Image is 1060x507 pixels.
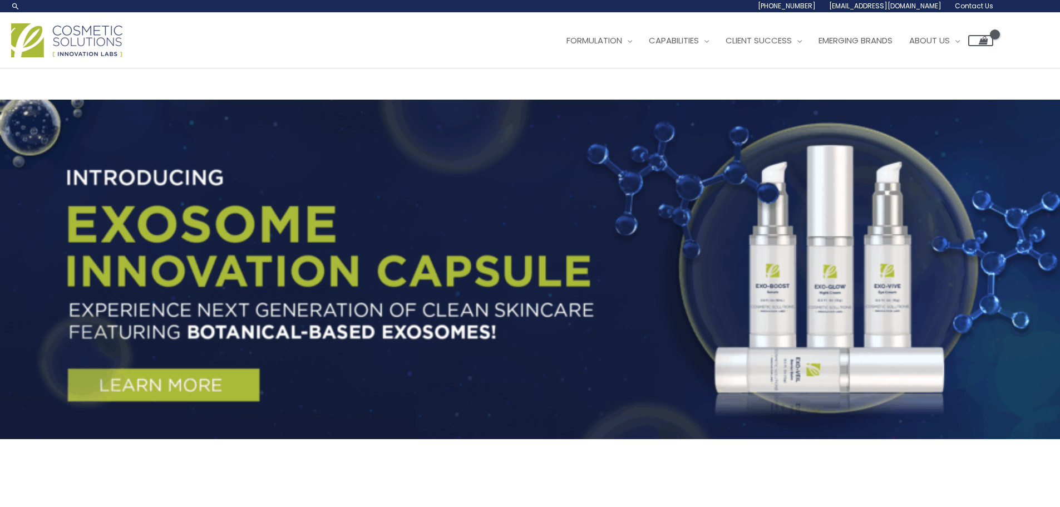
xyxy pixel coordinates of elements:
span: About Us [909,35,950,46]
span: [PHONE_NUMBER] [758,1,816,11]
span: Contact Us [955,1,993,11]
a: Emerging Brands [810,24,901,57]
a: About Us [901,24,968,57]
a: Client Success [717,24,810,57]
nav: Site Navigation [550,24,993,57]
span: Formulation [566,35,622,46]
a: Capabilities [640,24,717,57]
img: Cosmetic Solutions Logo [11,23,122,57]
a: View Shopping Cart, empty [968,35,993,46]
a: Formulation [558,24,640,57]
a: Search icon link [11,2,20,11]
span: Emerging Brands [819,35,893,46]
span: [EMAIL_ADDRESS][DOMAIN_NAME] [829,1,941,11]
span: Capabilities [649,35,699,46]
span: Client Success [726,35,792,46]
